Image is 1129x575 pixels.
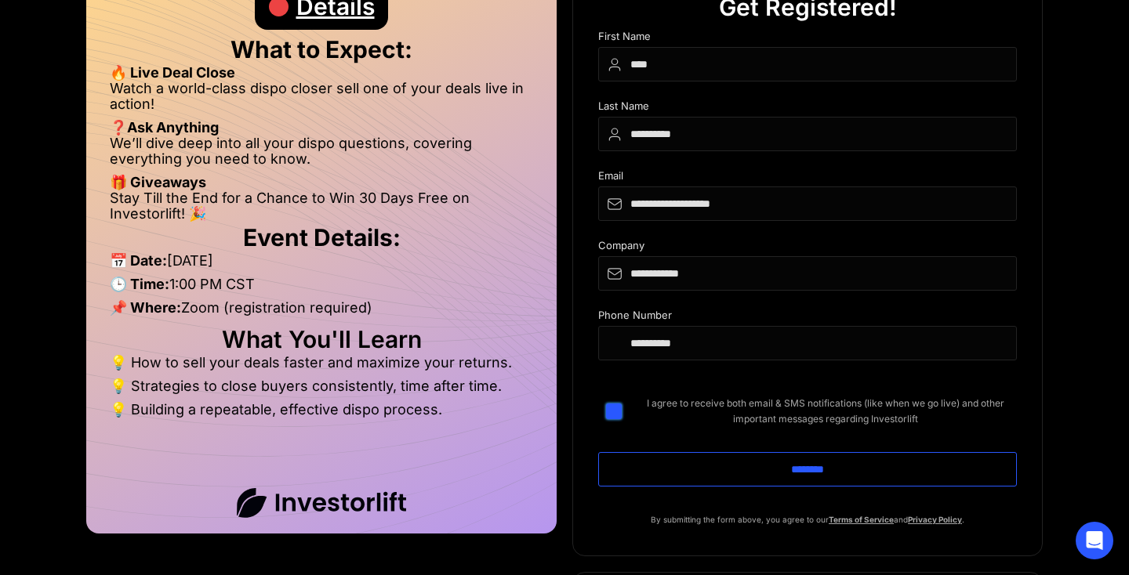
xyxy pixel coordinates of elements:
[110,300,533,324] li: Zoom (registration required)
[908,515,962,524] a: Privacy Policy
[110,190,533,222] li: Stay Till the End for a Chance to Win 30 Days Free on Investorlift! 🎉
[110,174,206,190] strong: 🎁 Giveaways
[110,277,533,300] li: 1:00 PM CST
[110,299,181,316] strong: 📌 Where:
[1076,522,1113,559] div: Open Intercom Messenger
[231,35,412,63] strong: What to Expect:
[110,64,235,81] strong: 🔥 Live Deal Close
[598,31,1017,512] form: DIspo Day Main Form
[243,223,401,251] strong: Event Details:
[110,253,533,277] li: [DATE]
[598,512,1017,527] p: By submitting the form above, you agree to our and .
[110,355,533,378] li: 💡 How to sell your deals faster and maximize your returns.
[110,378,533,402] li: 💡 Strategies to close buyers consistently, time after time.
[598,31,1017,47] div: First Name
[598,309,1017,326] div: Phone Number
[110,81,533,120] li: Watch a world-class dispo closer sell one of your deals live in action!
[634,396,1017,427] span: I agree to receive both email & SMS notifications (like when we go live) and other important mess...
[110,252,167,269] strong: 📅 Date:
[110,331,533,347] h2: What You'll Learn
[598,240,1017,256] div: Company
[598,100,1017,117] div: Last Name
[110,276,169,292] strong: 🕒 Time:
[110,119,219,136] strong: ❓Ask Anything
[829,515,894,524] a: Terms of Service
[110,136,533,175] li: We’ll dive deep into all your dispo questions, covering everything you need to know.
[598,170,1017,186] div: Email
[110,402,533,418] li: 💡 Building a repeatable, effective dispo process.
